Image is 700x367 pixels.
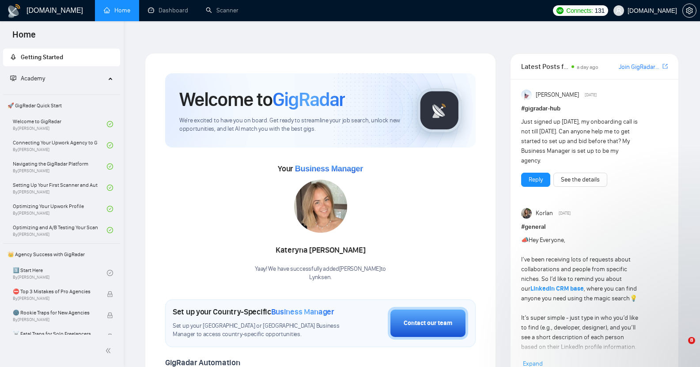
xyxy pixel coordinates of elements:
[13,296,98,301] span: By [PERSON_NAME]
[585,91,597,99] span: [DATE]
[4,246,119,263] span: 👑 Agency Success with GigRadar
[13,317,98,322] span: By [PERSON_NAME]
[595,6,605,15] span: 131
[104,7,130,14] a: homeHome
[179,117,403,133] span: We're excited to have you on board. Get ready to streamline your job search, unlock new opportuni...
[13,114,107,134] a: Welcome to GigRadarBy[PERSON_NAME]
[295,164,363,173] span: Business Manager
[3,49,120,66] li: Getting Started
[13,199,107,219] a: Optimizing Your Upwork ProfileBy[PERSON_NAME]
[616,8,622,14] span: user
[105,346,114,355] span: double-left
[173,307,334,317] h1: Set up your Country-Specific
[13,329,98,338] span: ☠️ Fatal Traps for Solo Freelancers
[10,54,16,60] span: rocket
[278,164,363,174] span: Your
[21,53,63,61] span: Getting Started
[107,312,113,318] span: lock
[107,333,113,340] span: lock
[5,28,43,47] span: Home
[294,180,347,233] img: 1686747197415-13.jpg
[21,75,45,82] span: Academy
[13,287,98,296] span: ⛔ Top 3 Mistakes of Pro Agencies
[107,121,113,127] span: check-circle
[13,178,107,197] a: Setting Up Your First Scanner and Auto-BidderBy[PERSON_NAME]
[107,270,113,276] span: check-circle
[13,157,107,176] a: Navigating the GigRadar PlatformBy[PERSON_NAME]
[688,337,695,344] span: 8
[173,322,344,339] span: Set up your [GEOGRAPHIC_DATA] or [GEOGRAPHIC_DATA] Business Manager to access country-specific op...
[13,136,107,155] a: Connecting Your Upwork Agency to GigRadarBy[PERSON_NAME]
[10,75,16,81] span: fund-projection-screen
[521,222,668,232] h1: # general
[553,173,607,187] button: See the details
[521,117,638,166] div: Just signed up [DATE], my onboarding call is not till [DATE]. Can anyone help me to get started t...
[559,209,571,217] span: [DATE]
[529,175,543,185] a: Reply
[556,7,564,14] img: upwork-logo.png
[255,243,386,258] div: Kateryna [PERSON_NAME]
[107,185,113,191] span: check-circle
[521,61,569,72] span: Latest Posts from the GigRadar Community
[683,7,696,14] span: setting
[107,163,113,170] span: check-circle
[107,142,113,148] span: check-circle
[255,273,386,282] p: Lynksen .
[179,87,345,111] h1: Welcome to
[206,7,238,14] a: searchScanner
[107,206,113,212] span: check-circle
[107,227,113,233] span: check-circle
[271,307,334,317] span: Business Manager
[148,7,188,14] a: dashboardDashboard
[662,62,668,71] a: export
[536,90,579,100] span: [PERSON_NAME]
[577,64,598,70] span: a day ago
[670,337,691,358] iframe: Intercom live chat
[404,318,452,328] div: Contact our team
[682,4,696,18] button: setting
[566,6,593,15] span: Connects:
[521,90,532,100] img: Anisuzzaman Khan
[619,62,661,72] a: Join GigRadar Slack Community
[7,4,21,18] img: logo
[13,263,107,283] a: 1️⃣ Start HereBy[PERSON_NAME]
[255,265,386,282] div: Yaay! We have successfully added [PERSON_NAME] to
[682,7,696,14] a: setting
[536,208,553,218] span: Korlan
[521,104,668,114] h1: # gigradar-hub
[13,308,98,317] span: 🌚 Rookie Traps for New Agencies
[521,173,550,187] button: Reply
[521,236,529,244] span: 📣
[13,220,107,240] a: Optimizing and A/B Testing Your Scanner for Better ResultsBy[PERSON_NAME]
[388,307,468,340] button: Contact our team
[4,97,119,114] span: 🚀 GigRadar Quick Start
[561,175,600,185] a: See the details
[10,75,45,82] span: Academy
[107,291,113,297] span: lock
[521,208,532,219] img: Korlan
[662,63,668,70] span: export
[272,87,345,111] span: GigRadar
[417,88,462,132] img: gigradar-logo.png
